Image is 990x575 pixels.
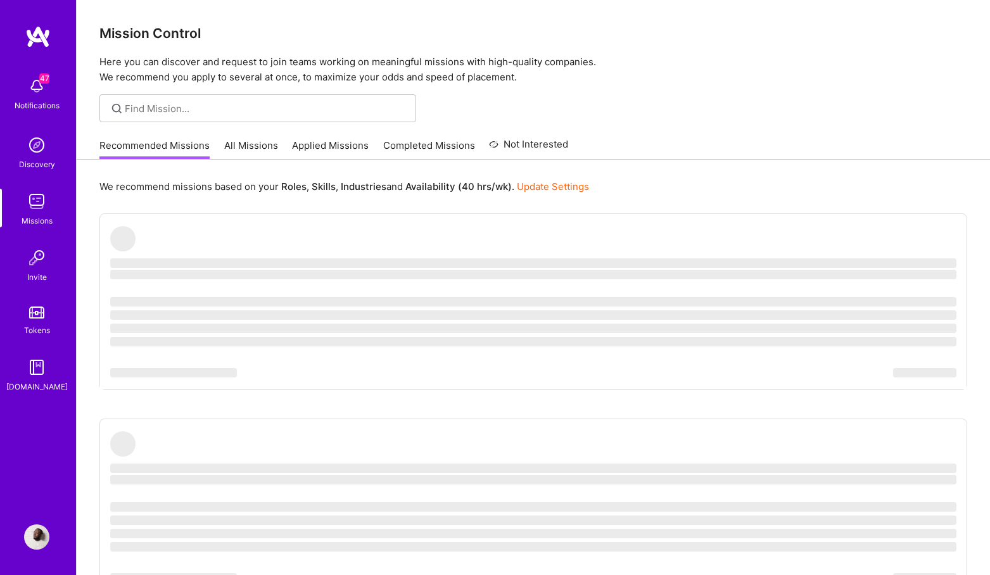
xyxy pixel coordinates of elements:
[24,132,49,158] img: discovery
[24,524,49,550] img: User Avatar
[25,25,51,48] img: logo
[517,180,589,193] a: Update Settings
[24,73,49,99] img: bell
[29,306,44,319] img: tokens
[99,54,967,85] p: Here you can discover and request to join teams working on meaningful missions with high-quality ...
[292,139,369,160] a: Applied Missions
[15,99,60,112] div: Notifications
[341,180,386,193] b: Industries
[99,180,589,193] p: We recommend missions based on your , , and .
[405,180,512,193] b: Availability (40 hrs/wk)
[281,180,307,193] b: Roles
[19,158,55,171] div: Discovery
[383,139,475,160] a: Completed Missions
[24,189,49,214] img: teamwork
[99,25,967,41] h3: Mission Control
[312,180,336,193] b: Skills
[110,101,124,116] i: icon SearchGrey
[24,355,49,380] img: guide book
[24,324,50,337] div: Tokens
[21,524,53,550] a: User Avatar
[22,214,53,227] div: Missions
[6,380,68,393] div: [DOMAIN_NAME]
[24,245,49,270] img: Invite
[125,102,407,115] input: Find Mission...
[27,270,47,284] div: Invite
[489,137,568,160] a: Not Interested
[99,139,210,160] a: Recommended Missions
[39,73,49,84] span: 47
[224,139,278,160] a: All Missions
